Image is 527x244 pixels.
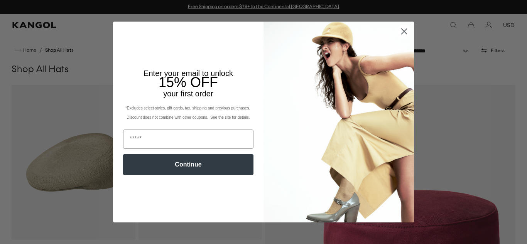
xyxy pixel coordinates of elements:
[144,69,233,77] span: Enter your email to unlock
[163,89,213,98] span: your first order
[159,74,218,90] span: 15% OFF
[125,106,251,119] span: *Excludes select styles, gift cards, tax, shipping and previous purchases. Discount does not comb...
[397,25,411,38] button: Close dialog
[123,154,253,175] button: Continue
[263,22,414,222] img: 93be19ad-e773-4382-80b9-c9d740c9197f.jpeg
[123,130,253,149] input: Email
